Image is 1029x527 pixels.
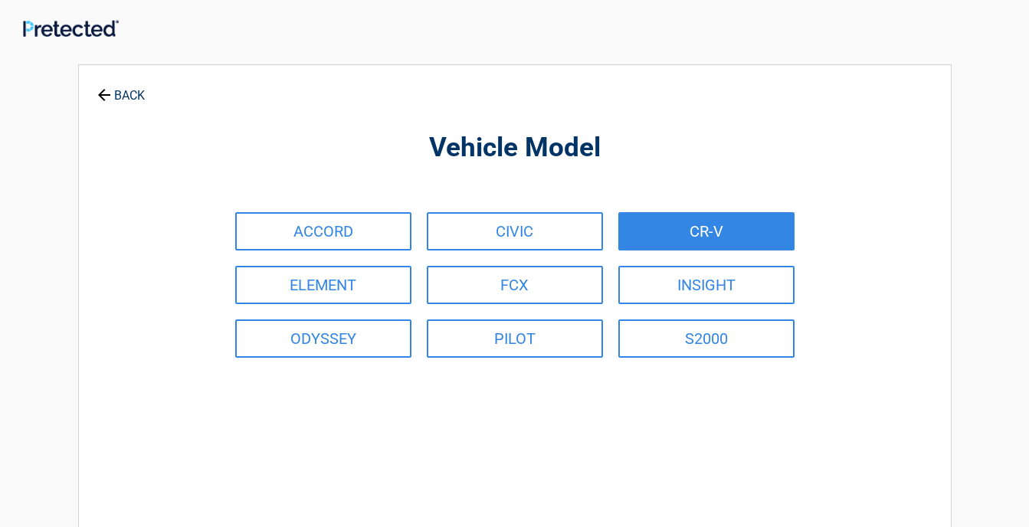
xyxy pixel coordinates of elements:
[23,20,119,38] img: Main Logo
[235,266,411,304] a: ELEMENT
[618,266,795,304] a: INSIGHT
[235,212,411,250] a: ACCORD
[163,130,867,166] h2: Vehicle Model
[427,212,603,250] a: CIVIC
[235,319,411,358] a: ODYSSEY
[427,319,603,358] a: PILOT
[618,319,795,358] a: S2000
[427,266,603,304] a: FCX
[94,75,148,102] a: BACK
[618,212,795,250] a: CR-V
